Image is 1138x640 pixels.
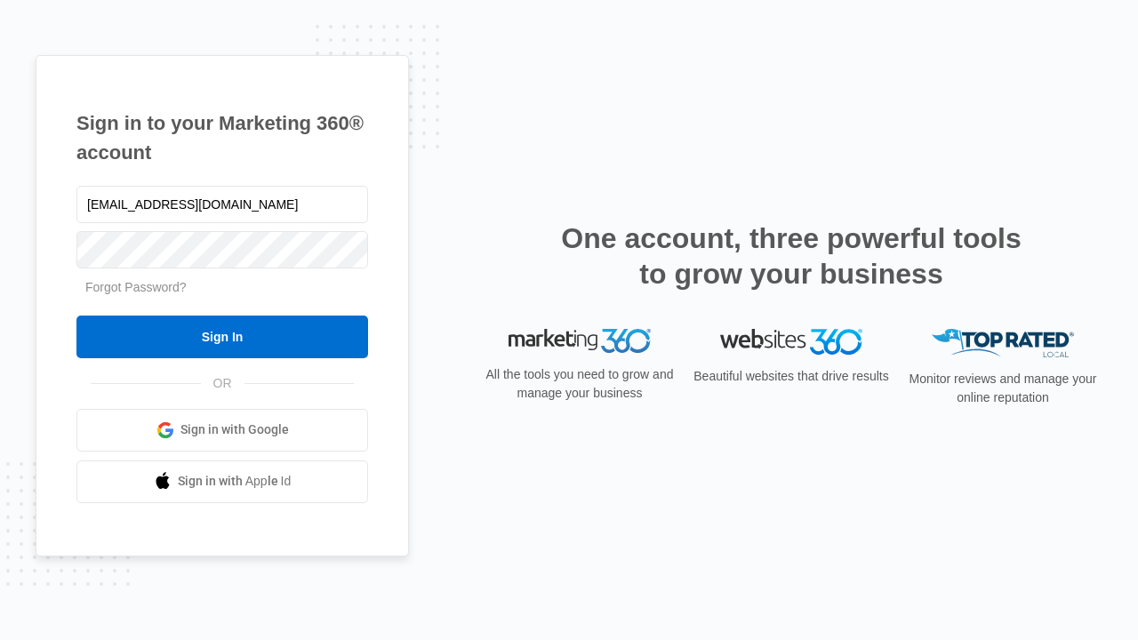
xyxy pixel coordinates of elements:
[76,316,368,358] input: Sign In
[556,220,1027,292] h2: One account, three powerful tools to grow your business
[692,367,891,386] p: Beautiful websites that drive results
[720,329,862,355] img: Websites 360
[480,365,679,403] p: All the tools you need to grow and manage your business
[76,108,368,167] h1: Sign in to your Marketing 360® account
[178,472,292,491] span: Sign in with Apple Id
[85,280,187,294] a: Forgot Password?
[509,329,651,354] img: Marketing 360
[76,460,368,503] a: Sign in with Apple Id
[201,374,244,393] span: OR
[76,409,368,452] a: Sign in with Google
[932,329,1074,358] img: Top Rated Local
[903,370,1102,407] p: Monitor reviews and manage your online reputation
[180,420,289,439] span: Sign in with Google
[76,186,368,223] input: Email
